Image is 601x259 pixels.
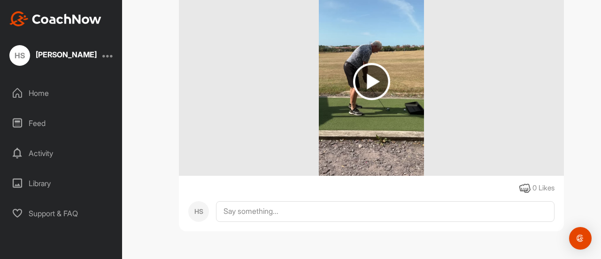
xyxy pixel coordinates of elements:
div: Open Intercom Messenger [569,227,592,250]
img: play [353,63,390,100]
div: Support & FAQ [5,202,118,225]
div: 0 Likes [532,183,555,194]
img: CoachNow [9,11,101,26]
div: Activity [5,141,118,165]
div: HS [9,45,30,66]
div: [PERSON_NAME] [36,51,97,58]
div: Library [5,172,118,195]
div: Feed [5,111,118,135]
div: HS [188,201,209,222]
div: Home [5,81,118,105]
